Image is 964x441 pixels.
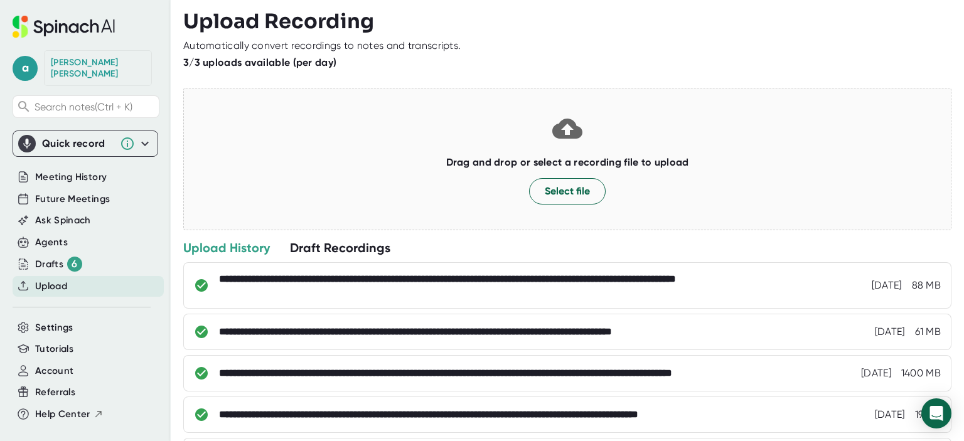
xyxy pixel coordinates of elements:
[872,279,902,292] div: 9/3/2025, 1:02:59 PM
[446,156,689,168] b: Drag and drop or select a recording file to upload
[35,364,73,378] button: Account
[912,279,941,292] div: 88 MB
[901,367,941,380] div: 1400 MB
[183,56,336,68] b: 3/3 uploads available (per day)
[35,257,82,272] button: Drafts 6
[35,170,107,184] button: Meeting History
[921,398,951,428] div: Open Intercom Messenger
[35,407,104,422] button: Help Center
[290,240,390,256] div: Draft Recordings
[183,9,951,33] h3: Upload Recording
[35,342,73,356] button: Tutorials
[35,321,73,335] button: Settings
[35,213,91,228] button: Ask Spinach
[183,240,270,256] div: Upload History
[35,385,75,400] button: Referrals
[35,407,90,422] span: Help Center
[35,257,82,272] div: Drafts
[875,408,905,421] div: 7/7/2025, 2:14:19 PM
[875,326,905,338] div: 8/5/2025, 11:09:51 AM
[51,57,145,79] div: Andy Huntley
[35,235,68,250] button: Agents
[18,131,153,156] div: Quick record
[861,367,891,380] div: 7/14/2025, 12:53:00 PM
[529,178,606,205] button: Select file
[183,40,461,52] div: Automatically convert recordings to notes and transcripts.
[13,56,38,81] span: a
[35,101,156,113] span: Search notes (Ctrl + K)
[35,279,67,294] button: Upload
[35,192,110,206] button: Future Meetings
[67,257,82,272] div: 6
[915,408,941,421] div: 19 MB
[545,184,590,199] span: Select file
[42,137,114,150] div: Quick record
[915,326,941,338] div: 61 MB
